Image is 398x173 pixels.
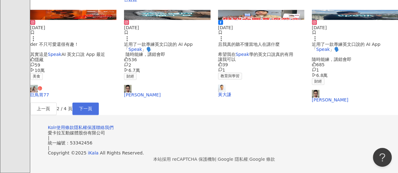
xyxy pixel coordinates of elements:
div: 6.7萬 [124,68,210,73]
span: der 不只可愛還很有趣！ 其實這是 [30,42,79,57]
span: 近用了一款專練英文口說的 AI App「 [124,42,193,52]
span: | [48,135,49,140]
div: 685 [312,62,398,67]
div: 10萬 [30,68,116,73]
span: 且我真的聽不懂當地人在講什麼 希望我在 [218,42,280,57]
button: 上一頁 [30,102,57,115]
span: 財經 [312,78,324,85]
mark: Speak [236,52,249,57]
img: post-image [218,10,304,20]
a: iKala [88,150,98,155]
div: 39 [218,62,304,67]
div: [DATE] [312,25,398,30]
a: 聯絡我們 [96,125,114,130]
a: Google 隱私權 [218,157,248,162]
div: post-image商業合作 [124,10,210,20]
mark: Speak [48,52,61,57]
span: 本站採用 reCAPTCHA 保護機制 [153,155,275,163]
div: 536 [124,57,210,62]
div: 59 [30,62,116,68]
span: 教育與學習 [218,73,242,79]
a: 使用條款 [56,125,74,130]
img: KOL Avatar [218,84,226,92]
span: 」🗣️ 隨時能練，講錯會即 [124,47,165,57]
img: KOL Avatar [30,85,38,92]
div: 1 [312,67,398,73]
span: | [248,157,249,162]
div: [DATE] [218,25,304,30]
span: 2 / 4 頁 [57,106,72,111]
a: Google 條款 [249,157,275,162]
img: post-image [124,10,210,20]
a: KOL Avatar巨鳥胃77 [30,85,116,97]
span: 上一頁 [37,106,50,111]
span: 財經 [124,73,137,80]
button: 下一頁 [72,102,99,115]
a: KOL Avatar黃大謙 [218,84,304,97]
a: KOL Avatar[PERSON_NAME] [312,90,398,102]
div: 隱藏 [30,57,116,62]
span: 近用了一款專練英文口說的 AI App「 [312,42,380,52]
img: post-image [30,10,116,20]
div: 2 [124,62,210,68]
span: | [48,145,49,150]
a: KOL Avatar[PERSON_NAME] [124,85,210,97]
div: post-image商業合作 [218,10,304,20]
iframe: Help Scout Beacon - Open [373,148,392,167]
mark: Speak [316,47,330,52]
div: post-image商業合作 [30,10,116,20]
span: 美食 [30,73,43,80]
div: 1 [218,67,304,73]
div: 6.8萬 [312,73,398,78]
div: [DATE] [30,25,116,30]
span: 下一頁 [79,106,92,111]
a: Kolr [48,125,56,130]
img: KOL Avatar [124,85,132,92]
div: Copyright © 2025 All Rights Reserved. [48,150,380,155]
span: 學的英文口說真的有用 讓我可以 [218,52,293,62]
span: 」🗣️ 隨時能練，講錯會即 [312,47,351,62]
div: 愛卡拉互動媒體股份有限公司 [48,130,380,135]
div: [DATE] [124,25,210,30]
span: AI 英文口說 App 最近 [61,52,105,57]
div: post-image商業合作 [312,10,398,20]
div: 統一編號：53342456 [48,140,380,145]
img: post-image [312,10,398,20]
a: 隱私權保護 [74,125,96,130]
mark: Speak [128,47,142,52]
span: | [216,157,218,162]
img: KOL Avatar [312,90,319,97]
